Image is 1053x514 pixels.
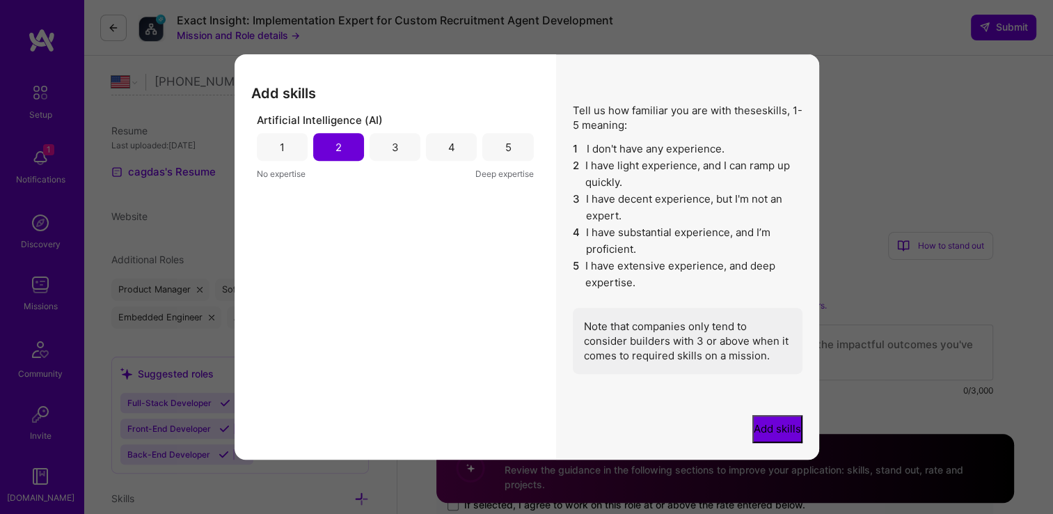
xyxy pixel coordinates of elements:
span: 2 [573,157,580,191]
div: 4 [448,140,455,155]
li: I have decent experience, but I'm not an expert. [573,191,802,224]
div: Tell us how familiar you are with these skills , 1-5 meaning: [573,103,802,374]
li: I have substantial experience, and I’m proficient. [573,224,802,258]
div: 3 [392,140,399,155]
li: I have light experience, and I can ramp up quickly. [573,157,802,191]
span: 5 [573,258,580,291]
i: icon Close [795,74,804,82]
div: Note that companies only tend to consider builders with 3 or above when it comes to required skil... [573,308,802,374]
li: I have extensive experience, and deep expertise. [573,258,802,291]
div: 5 [505,140,511,155]
span: Artificial Intelligence (AI) [257,113,383,127]
span: No expertise [257,166,306,181]
div: 2 [335,140,342,155]
div: modal [235,54,819,460]
span: 3 [573,191,580,224]
li: I don't have any experience. [573,141,802,157]
span: 4 [573,224,580,258]
span: Deep expertise [475,166,534,181]
h3: Add skills [251,85,539,102]
button: Add skills [752,415,802,443]
div: 1 [280,140,285,155]
span: 1 [573,141,581,157]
